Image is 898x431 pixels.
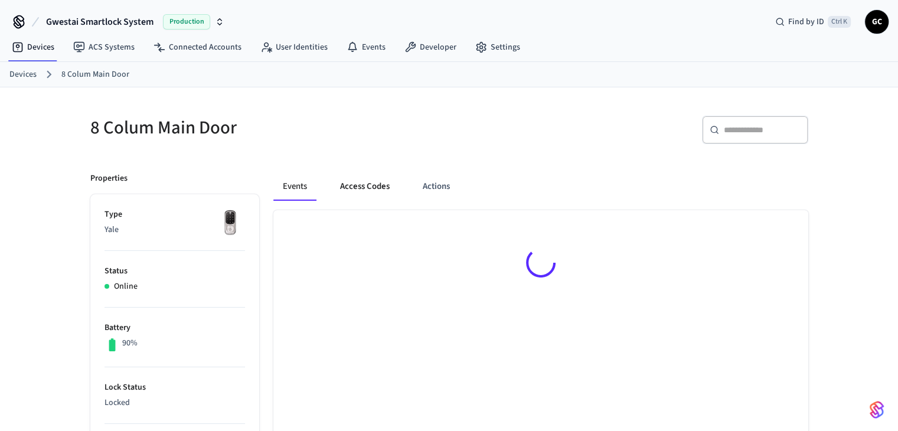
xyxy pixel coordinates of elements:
a: ACS Systems [64,37,144,58]
a: Connected Accounts [144,37,251,58]
a: 8 Colum Main Door [61,68,129,81]
p: Properties [90,172,128,185]
button: Events [273,172,316,201]
button: Actions [413,172,459,201]
span: GC [866,11,887,32]
div: ant example [273,172,808,201]
p: Status [105,265,245,277]
p: Lock Status [105,381,245,394]
h5: 8 Colum Main Door [90,116,442,140]
a: Settings [466,37,530,58]
button: Access Codes [331,172,399,201]
a: Developer [395,37,466,58]
img: Yale Assure Touchscreen Wifi Smart Lock, Satin Nickel, Front [215,208,245,238]
p: 90% [122,337,138,350]
a: Devices [9,68,37,81]
p: Yale [105,224,245,236]
p: Online [114,280,138,293]
p: Locked [105,397,245,409]
span: Gwestai Smartlock System [46,15,154,29]
a: Events [337,37,395,58]
span: Production [163,14,210,30]
a: User Identities [251,37,337,58]
img: SeamLogoGradient.69752ec5.svg [870,400,884,419]
button: GC [865,10,889,34]
div: Find by IDCtrl K [766,11,860,32]
p: Type [105,208,245,221]
a: Devices [2,37,64,58]
p: Battery [105,322,245,334]
span: Ctrl K [828,16,851,28]
span: Find by ID [788,16,824,28]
